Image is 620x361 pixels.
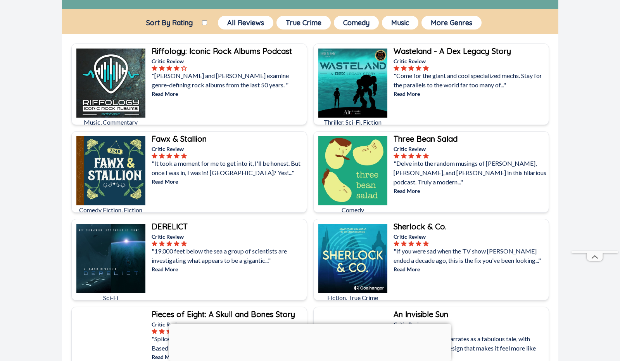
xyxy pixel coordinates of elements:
b: An Invisible Sun [394,309,448,319]
p: Read More [152,177,305,186]
button: Comedy [334,16,379,30]
b: Pieces of Eight: A Skull and Bones Story [152,309,295,319]
a: DERELICTSci-FiDERELICTCritic Review"19,000 feet below the sea a group of scientists are investiga... [71,219,307,300]
img: Wasteland - A Dex Legacy Story [318,49,387,118]
label: Sort By Rating [137,18,202,27]
img: Fawx & Stallion [76,136,145,205]
img: DERELICT [76,224,145,293]
button: More Genres [421,16,482,30]
a: Music [380,14,420,31]
b: DERELICT [152,222,188,231]
a: Sherlock & Co.Fiction, True CrimeSherlock & Co.Critic Review"If you were sad when the TV show [PE... [313,219,549,300]
a: Riffology: Iconic Rock Albums PodcastMusic, CommentaryRiffology: Iconic Rock Albums PodcastCritic... [71,43,307,125]
iframe: Advertisement [572,18,618,251]
p: "It took a moment for me to get into it, I'll be honest. But once I was in, I was in! [GEOGRAPHIC... [152,159,305,177]
b: Fawx & Stallion [152,134,207,144]
p: Critic Review [152,57,305,65]
p: Read More [394,90,547,98]
a: Three Bean SaladComedyThree Bean SaladCritic Review"Delve into the random musings of [PERSON_NAME... [313,131,549,213]
a: Comedy [332,14,380,31]
p: Read More [394,187,547,195]
p: Critic Review [152,320,305,328]
a: All Reviews [216,14,275,31]
button: True Crime [276,16,331,30]
p: Critic Review [152,233,305,241]
b: Wasteland - A Dex Legacy Story [394,46,511,56]
p: "If you were sad when the TV show [PERSON_NAME] ended a decade ago, this is the fix you've been l... [394,246,547,265]
p: "[PERSON_NAME] and [PERSON_NAME] examine genre-defining rock albums from the last 50 years. " [152,71,305,90]
p: Comedy Fiction, Fiction [76,205,145,215]
p: Critic Review [152,145,305,153]
b: Riffology: Iconic Rock Albums Podcast [152,46,292,56]
img: Sherlock & Co. [318,224,387,293]
b: Sherlock & Co. [394,222,447,231]
p: Fiction, True Crime [318,293,387,302]
p: Sci-Fi [76,293,145,302]
p: "Splice the mainbrace and hoist the mainsail me hearties. Based on the Ubisoft game Skull And Bon... [152,334,305,353]
p: Critic Review [394,233,547,241]
button: All Reviews [218,16,273,30]
p: Read More [152,265,305,273]
p: Comedy [318,205,387,215]
p: Read More [152,353,305,361]
p: Critic Review [394,320,547,328]
button: Music [382,16,418,30]
img: Three Bean Salad [318,136,387,205]
a: True Crime [275,14,332,31]
p: Critic Review [394,145,547,153]
a: Fawx & StallionComedy Fiction, FictionFawx & StallionCritic Review"It took a moment for me to get... [71,131,307,213]
p: Critic Review [394,57,547,65]
p: "Come for the giant and cool specialized mechs. Stay for the parallels to the world far too many ... [394,71,547,90]
iframe: Advertisement [169,324,451,359]
p: Thriller, Sci-Fi, Fiction [318,118,387,127]
p: "19,000 feet below the sea a group of scientists are investigating what appears to be a gigantic..." [152,246,305,265]
p: "Delve into the random musings of [PERSON_NAME], [PERSON_NAME], and [PERSON_NAME] in this hilario... [394,159,547,187]
p: Music, Commentary [76,118,145,127]
b: Three Bean Salad [394,134,458,144]
img: Riffology: Iconic Rock Albums Podcast [76,49,145,118]
p: Read More [394,265,547,273]
a: Wasteland - A Dex Legacy StoryThriller, Sci-Fi, FictionWasteland - A Dex Legacy StoryCritic Revie... [313,43,549,125]
p: Read More [152,90,305,98]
